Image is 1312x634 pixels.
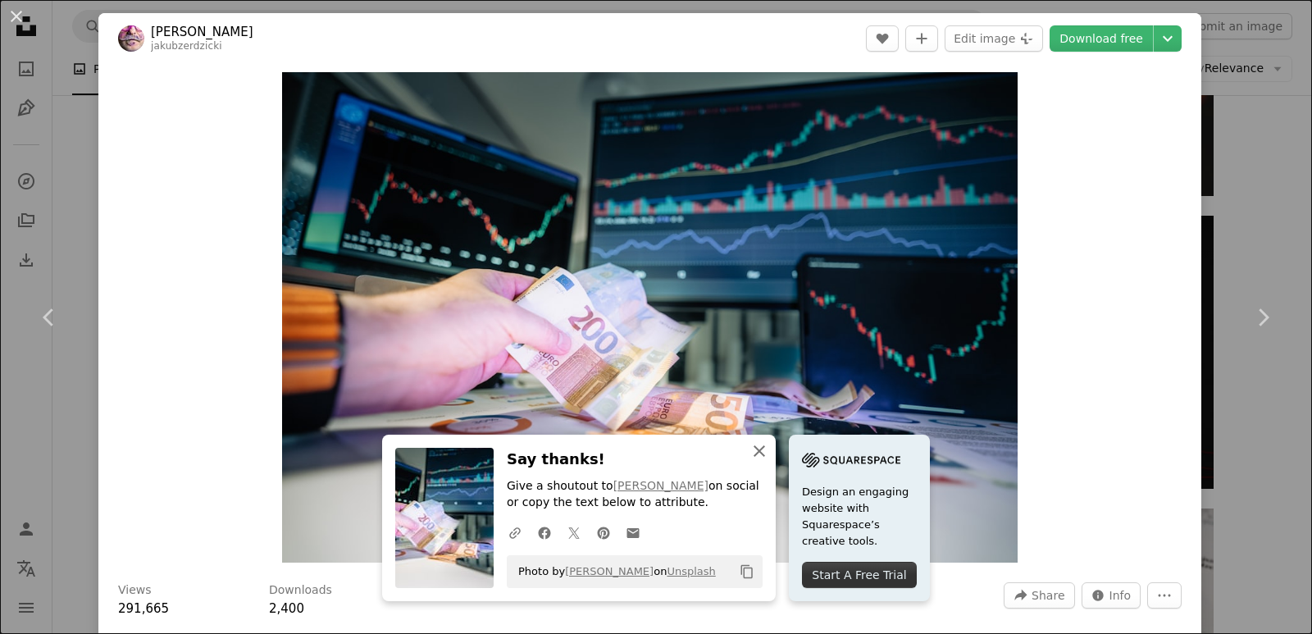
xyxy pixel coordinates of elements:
[802,484,917,550] span: Design an engaging website with Squarespace’s creative tools.
[905,25,938,52] button: Add to Collection
[151,24,253,40] a: [PERSON_NAME]
[151,40,222,52] a: jakubzerdzicki
[866,25,899,52] button: Like
[1147,582,1182,609] button: More Actions
[118,601,169,616] span: 291,665
[1214,239,1312,396] a: Next
[1050,25,1153,52] a: Download free
[1004,582,1074,609] button: Share this image
[118,25,144,52] img: Go to Jakub Żerdzicki's profile
[1154,25,1182,52] button: Choose download size
[733,558,761,586] button: Copy to clipboard
[789,435,930,601] a: Design an engaging website with Squarespace’s creative tools.Start A Free Trial
[507,478,763,511] p: Give a shoutout to on social or copy the text below to attribute.
[589,516,618,549] a: Share on Pinterest
[945,25,1043,52] button: Edit image
[1109,583,1132,608] span: Info
[507,448,763,472] h3: Say thanks!
[510,559,716,585] span: Photo by on
[269,582,332,599] h3: Downloads
[269,601,304,616] span: 2,400
[1032,583,1064,608] span: Share
[802,448,900,472] img: file-1705255347840-230a6ab5bca9image
[282,72,1018,563] button: Zoom in on this image
[530,516,559,549] a: Share on Facebook
[618,516,648,549] a: Share over email
[613,479,708,492] a: [PERSON_NAME]
[667,565,715,577] a: Unsplash
[802,562,917,588] div: Start A Free Trial
[282,72,1018,563] img: A person holding money in front of a computer screen
[118,582,152,599] h3: Views
[565,565,654,577] a: [PERSON_NAME]
[1082,582,1141,609] button: Stats about this image
[559,516,589,549] a: Share on Twitter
